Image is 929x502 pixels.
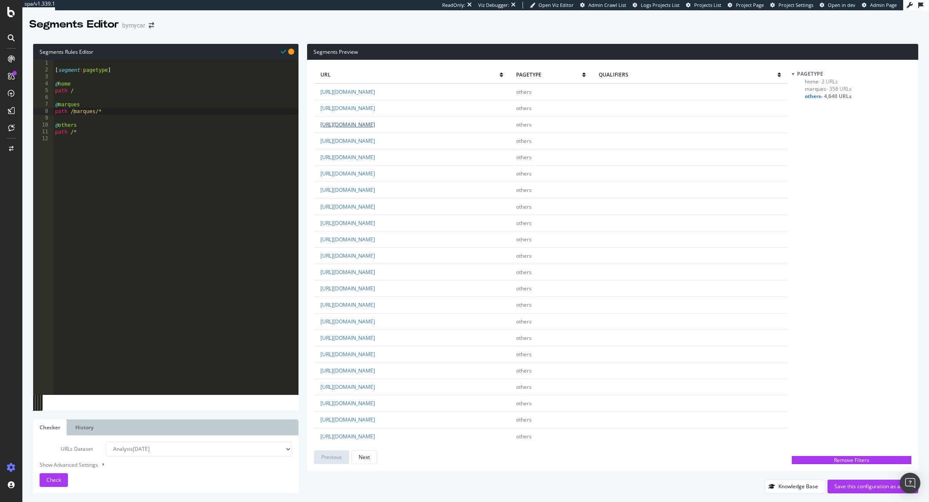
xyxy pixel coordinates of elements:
[516,154,532,161] span: others
[320,137,375,145] a: [URL][DOMAIN_NAME]
[320,433,375,440] a: [URL][DOMAIN_NAME]
[320,400,375,407] a: [URL][DOMAIN_NAME]
[516,367,532,374] span: others
[900,473,920,493] div: Open Intercom Messenger
[516,236,532,243] span: others
[29,17,119,32] div: Segments Editor
[33,108,54,115] div: 8
[288,47,294,55] span: You have unsaved modifications
[33,115,54,122] div: 9
[580,2,626,9] a: Admin Crawl List
[33,60,54,67] div: 1
[33,129,54,136] div: 11
[33,44,298,60] div: Segments Rules Editor
[314,450,349,464] button: Previous
[320,236,375,243] a: [URL][DOMAIN_NAME]
[320,219,375,227] a: [URL][DOMAIN_NAME]
[320,71,500,78] span: url
[827,480,918,493] button: Save this configuration as active
[320,334,375,342] a: [URL][DOMAIN_NAME]
[320,416,375,423] a: [URL][DOMAIN_NAME]
[516,416,532,423] span: others
[442,2,465,9] div: ReadOnly:
[765,480,825,493] button: Knowledge Base
[33,419,67,435] a: Checker
[516,334,532,342] span: others
[516,88,532,95] span: others
[828,2,855,8] span: Open in dev
[33,101,54,108] div: 7
[320,88,375,95] a: [URL][DOMAIN_NAME]
[516,137,532,145] span: others
[33,87,54,94] div: 5
[122,21,145,30] div: bymycar
[736,2,764,8] span: Project Page
[33,136,54,142] div: 12
[818,78,838,85] span: - 2 URLs
[599,71,778,78] span: qualifiers
[516,400,532,407] span: others
[33,442,99,456] label: URLs Dataset
[516,71,582,78] span: pagetype
[33,67,54,74] div: 2
[320,318,375,325] a: [URL][DOMAIN_NAME]
[834,483,911,490] div: Save this configuration as active
[862,2,897,9] a: Admin Page
[516,383,532,391] span: others
[478,2,509,9] div: Viz Debugger:
[320,383,375,391] a: [URL][DOMAIN_NAME]
[870,2,897,8] span: Admin Page
[794,456,909,464] div: Remove Filters
[149,22,154,28] div: arrow-right-arrow-left
[641,2,680,8] span: Logs Projects List
[516,351,532,358] span: others
[320,121,375,128] a: [URL][DOMAIN_NAME]
[320,351,375,358] a: [URL][DOMAIN_NAME]
[805,78,838,85] span: Click to filter pagetype on home
[778,483,818,490] div: Knowledge Base
[805,85,852,92] span: Click to filter pagetype on marques
[821,92,852,100] span: - 4,640 URLs
[516,252,532,259] span: others
[694,2,721,8] span: Projects List
[530,2,574,9] a: Open Viz Editor
[516,285,532,292] span: others
[538,2,574,8] span: Open Viz Editor
[805,92,852,100] span: Click to filter pagetype on others
[765,483,825,490] a: Knowledge Base
[826,85,852,92] span: - 358 URLs
[516,105,532,112] span: others
[351,450,377,464] button: Next
[281,47,286,55] span: Syntax is valid
[686,2,721,9] a: Projects List
[633,2,680,9] a: Logs Projects List
[797,70,823,77] span: pagetype
[588,2,626,8] span: Admin Crawl List
[46,476,61,484] span: Check
[516,170,532,177] span: others
[320,252,375,259] a: [URL][DOMAIN_NAME]
[33,461,286,469] div: Show Advanced Settings
[320,285,375,292] a: [URL][DOMAIN_NAME]
[516,268,532,276] span: others
[320,105,375,112] a: [URL][DOMAIN_NAME]
[307,44,918,60] div: Segments Preview
[33,80,54,87] div: 4
[820,2,855,9] a: Open in dev
[320,268,375,276] a: [URL][DOMAIN_NAME]
[320,301,375,308] a: [URL][DOMAIN_NAME]
[33,94,54,101] div: 6
[516,121,532,128] span: others
[516,203,532,210] span: others
[320,367,375,374] a: [URL][DOMAIN_NAME]
[320,186,375,194] a: [URL][DOMAIN_NAME]
[69,419,100,435] a: History
[516,219,532,227] span: others
[40,473,68,487] button: Check
[516,301,532,308] span: others
[321,453,342,461] div: Previous
[359,453,370,461] div: Next
[516,433,532,440] span: others
[516,186,532,194] span: others
[516,318,532,325] span: others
